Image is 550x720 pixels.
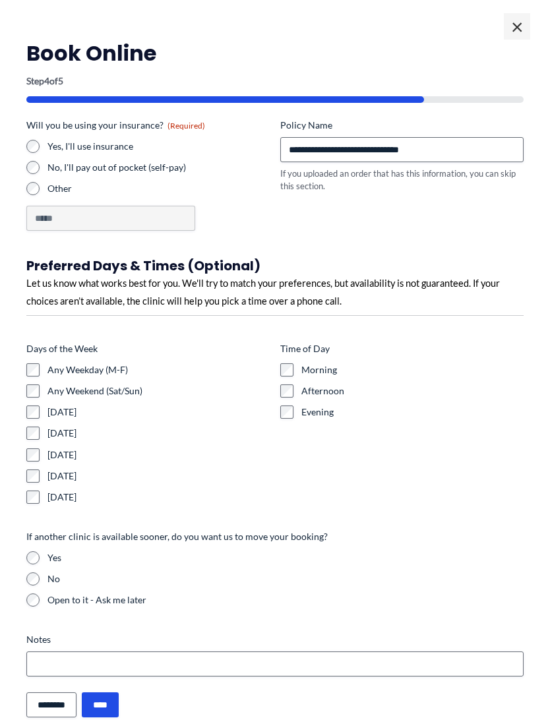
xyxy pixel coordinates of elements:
[26,530,328,543] legend: If another clinic is available sooner, do you want us to move your booking?
[47,140,270,153] label: Yes, I'll use insurance
[26,119,205,132] legend: Will you be using your insurance?
[47,593,524,607] label: Open to it - Ask me later
[504,13,530,40] span: ×
[26,76,524,86] p: Step of
[47,572,524,585] label: No
[47,491,270,504] label: [DATE]
[26,257,524,274] h3: Preferred Days & Times (Optional)
[47,161,270,174] label: No, I'll pay out of pocket (self-pay)
[47,363,270,376] label: Any Weekday (M-F)
[47,182,270,195] label: Other
[47,384,270,398] label: Any Weekend (Sat/Sun)
[58,75,63,86] span: 5
[47,405,270,419] label: [DATE]
[301,405,524,419] label: Evening
[47,427,270,440] label: [DATE]
[47,448,270,462] label: [DATE]
[280,119,524,132] label: Policy Name
[26,633,524,646] label: Notes
[280,167,524,192] div: If you uploaded an order that has this information, you can skip this section.
[47,551,524,564] label: Yes
[26,40,524,67] h2: Book Online
[26,342,98,355] legend: Days of the Week
[168,121,205,131] span: (Required)
[44,75,49,86] span: 4
[26,206,195,231] input: Other Choice, please specify
[301,384,524,398] label: Afternoon
[301,363,524,376] label: Morning
[26,274,524,310] div: Let us know what works best for you. We'll try to match your preferences, but availability is not...
[47,469,270,483] label: [DATE]
[280,342,330,355] legend: Time of Day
